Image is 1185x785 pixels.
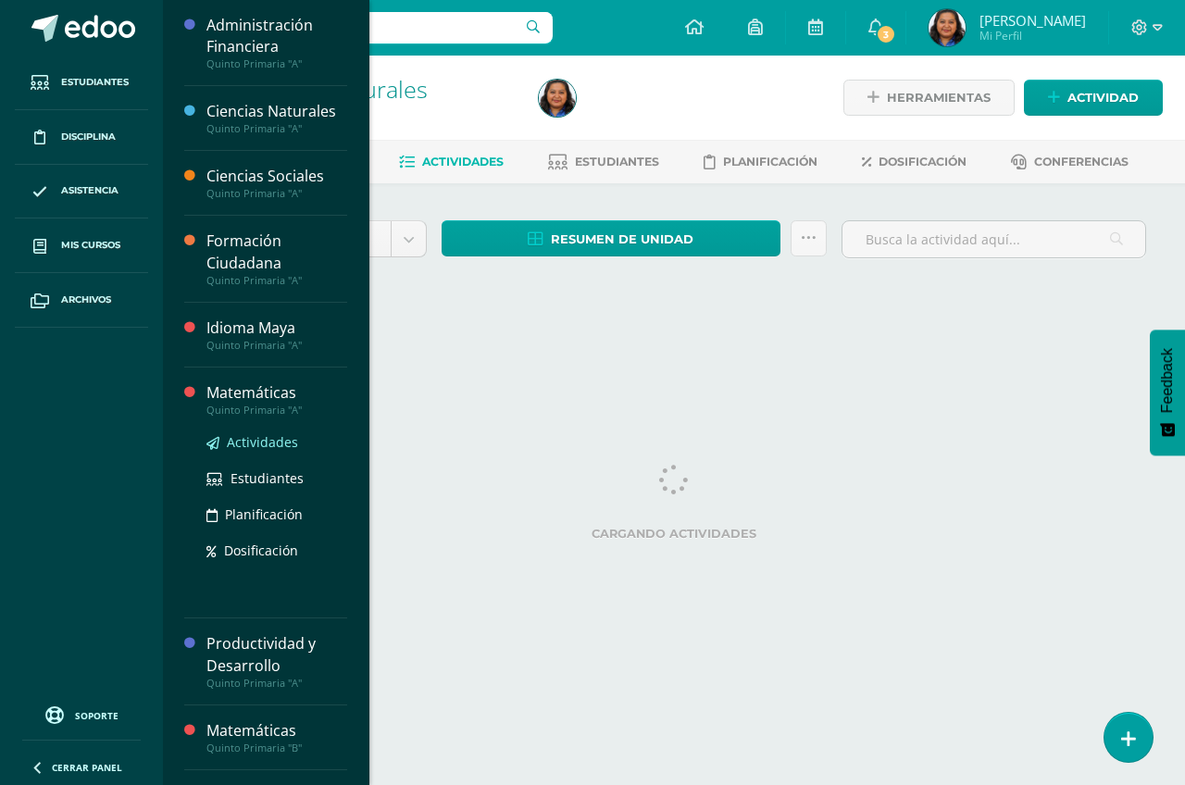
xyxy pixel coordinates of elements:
span: Mis cursos [61,238,120,253]
span: Conferencias [1034,155,1129,168]
a: Conferencias [1011,147,1129,177]
a: Disciplina [15,110,148,165]
a: MatemáticasQuinto Primaria "A" [206,382,347,417]
div: Ciencias Naturales [206,101,347,122]
a: Dosificación [206,540,347,561]
div: Ciencias Sociales [206,166,347,187]
div: Quinto Primaria "A" [206,274,347,287]
a: Mis cursos [15,218,148,273]
span: Estudiantes [575,155,659,168]
a: Asistencia [15,165,148,219]
a: Planificación [704,147,817,177]
div: Quinto Primaria "B" [206,741,347,754]
a: MatemáticasQuinto Primaria "B" [206,720,347,754]
span: Planificación [225,505,303,523]
a: Idioma MayaQuinto Primaria "A" [206,318,347,352]
span: Archivos [61,293,111,307]
span: Herramientas [887,81,991,115]
a: Soporte [22,702,141,727]
div: Quinto Primaria 'A' [233,102,517,119]
div: Quinto Primaria "A" [206,57,347,70]
span: Actividades [422,155,504,168]
a: Actividades [399,147,504,177]
span: Estudiantes [231,469,304,487]
a: Dosificación [862,147,967,177]
span: Planificación [723,155,817,168]
span: Actividades [227,433,298,451]
a: Herramientas [843,80,1015,116]
a: Estudiantes [548,147,659,177]
span: Disciplina [61,130,116,144]
button: Feedback - Mostrar encuesta [1150,330,1185,455]
span: Estudiantes [61,75,129,90]
div: Quinto Primaria "A" [206,404,347,417]
a: Administración FinancieraQuinto Primaria "A" [206,15,347,70]
div: Matemáticas [206,720,347,741]
span: Mi Perfil [979,28,1086,44]
a: Ciencias SocialesQuinto Primaria "A" [206,166,347,200]
a: Estudiantes [206,467,347,489]
a: Actividad [1024,80,1163,116]
div: Quinto Primaria "A" [206,122,347,135]
span: Asistencia [61,183,118,198]
span: 3 [876,24,896,44]
div: Idioma Maya [206,318,347,339]
a: Formación CiudadanaQuinto Primaria "A" [206,231,347,286]
div: Quinto Primaria "A" [206,187,347,200]
a: Productividad y DesarrolloQuinto Primaria "A" [206,633,347,689]
div: Administración Financiera [206,15,347,57]
img: 95ff7255e5efb9ef498d2607293e1cff.png [539,80,576,117]
h1: Ciencias Naturales [233,76,517,102]
a: Resumen de unidad [442,220,780,256]
div: Productividad y Desarrollo [206,633,347,676]
span: Resumen de unidad [551,222,693,256]
a: Estudiantes [15,56,148,110]
span: Actividad [1067,81,1139,115]
div: Matemáticas [206,382,347,404]
span: Soporte [75,709,118,722]
a: Archivos [15,273,148,328]
span: Feedback [1159,348,1176,413]
div: Quinto Primaria "A" [206,677,347,690]
span: [PERSON_NAME] [979,11,1086,30]
a: Planificación [206,504,347,525]
img: 95ff7255e5efb9ef498d2607293e1cff.png [929,9,966,46]
a: Actividades [206,431,347,453]
label: Cargando actividades [202,527,1146,541]
span: Dosificación [879,155,967,168]
input: Busca la actividad aquí... [842,221,1145,257]
a: Ciencias NaturalesQuinto Primaria "A" [206,101,347,135]
div: Quinto Primaria "A" [206,339,347,352]
div: Formación Ciudadana [206,231,347,273]
span: Dosificación [224,542,298,559]
span: Cerrar panel [52,761,122,774]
